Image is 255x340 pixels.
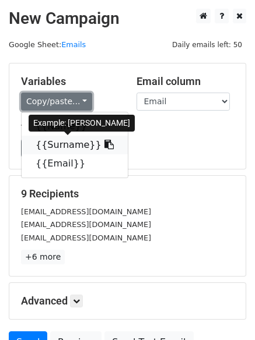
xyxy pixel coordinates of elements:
h5: Variables [21,75,119,88]
small: [EMAIL_ADDRESS][DOMAIN_NAME] [21,233,151,242]
a: {{Name}} [22,117,128,136]
small: [EMAIL_ADDRESS][DOMAIN_NAME] [21,220,151,229]
div: Example: [PERSON_NAME] [29,115,135,132]
h5: Email column [137,75,235,88]
h5: 9 Recipients [21,187,234,200]
a: Copy/paste... [21,93,92,111]
a: Daily emails left: 50 [168,40,246,49]
iframe: Chat Widget [197,284,255,340]
a: +6 more [21,250,65,264]
small: Google Sheet: [9,40,86,49]
small: [EMAIL_ADDRESS][DOMAIN_NAME] [21,207,151,216]
a: {{Surname}} [22,136,128,154]
h5: Advanced [21,295,234,307]
a: {{Email}} [22,154,128,173]
a: Emails [61,40,86,49]
span: Daily emails left: 50 [168,38,246,51]
h2: New Campaign [9,9,246,29]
